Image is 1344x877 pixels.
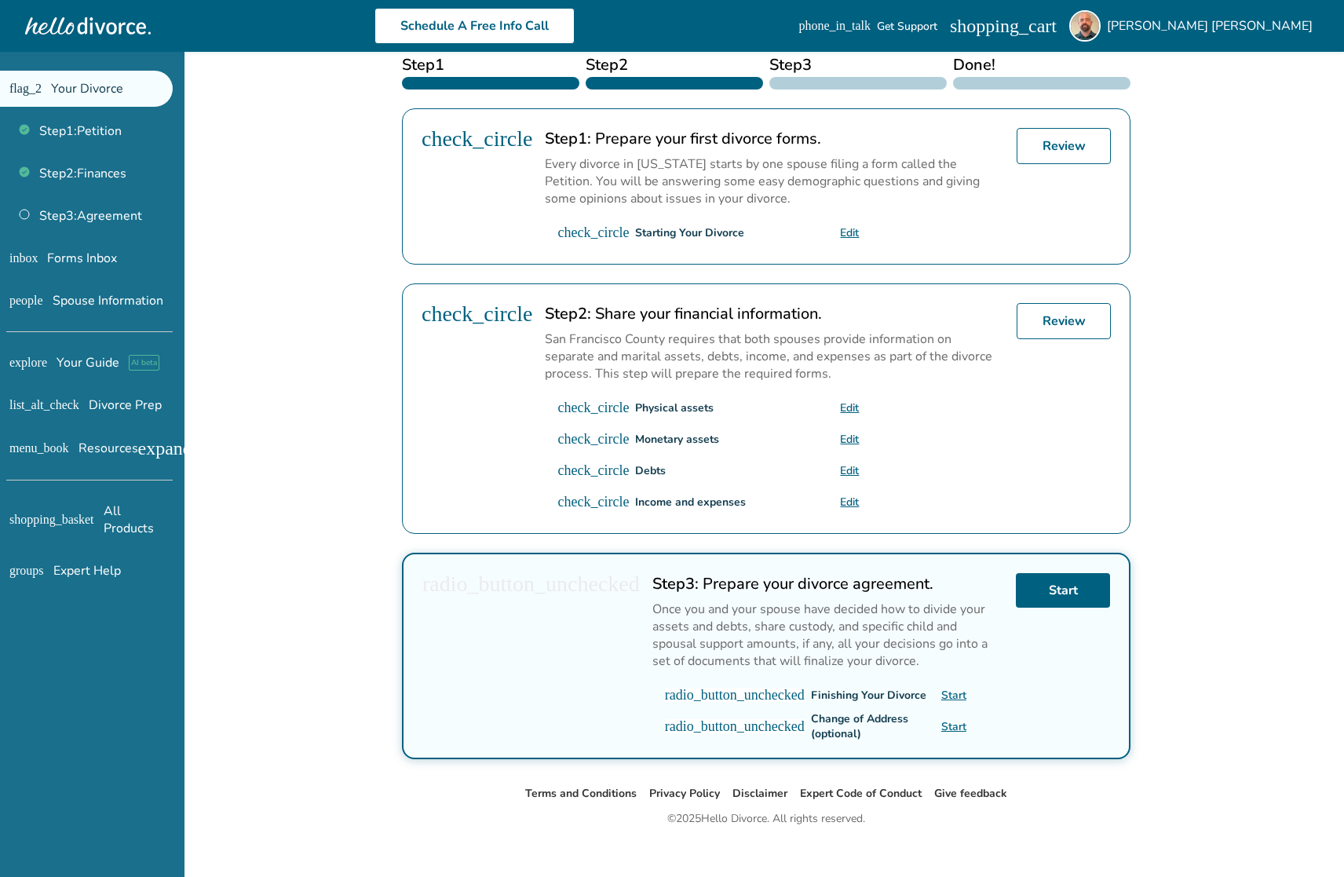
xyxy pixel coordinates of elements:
span: check_circle [557,495,629,509]
span: check_circle [422,303,532,325]
span: [PERSON_NAME] [PERSON_NAME] [1107,17,1319,35]
p: Once you and your spouse have decided how to divide your assets and debts, share custody, and spe... [652,601,1003,670]
h2: Prepare your first divorce forms. [545,128,1004,149]
a: phone_in_talkGet Support [798,19,937,34]
span: Step 2 [586,53,763,77]
strong: Step 2 : [545,303,591,324]
span: radio_button_unchecked [665,688,805,702]
div: Debts [635,463,666,478]
a: Edit [840,225,859,240]
a: Edit [840,400,859,415]
a: Terms and Conditions [525,786,637,801]
span: AI beta [129,355,159,371]
span: check_circle [557,463,629,477]
a: Start [941,688,966,703]
span: radio_button_unchecked [422,573,640,595]
a: Edit [840,463,859,478]
strong: Step 1 : [545,128,591,149]
a: Start [941,719,966,734]
a: Review [1017,128,1111,164]
p: Every divorce in [US_STATE] starts by one spouse filing a form called the Petition. You will be a... [545,155,1004,207]
div: Monetary assets [635,432,719,447]
a: Start [1016,573,1110,608]
span: expand_more [138,439,241,458]
div: Physical assets [635,400,714,415]
div: Change of Address (optional) [811,711,941,741]
h2: Share your financial information. [545,303,1004,324]
a: Edit [840,495,859,510]
strong: Step 3 : [652,573,699,594]
li: Disclaimer [732,784,787,803]
li: Give feedback [934,784,1007,803]
span: phone_in_talk [798,20,871,32]
div: Starting Your Divorce [635,225,744,240]
span: explore [9,356,47,369]
span: radio_button_unchecked [665,719,805,733]
span: check_circle [422,128,532,150]
a: Expert Code of Conduct [800,786,922,801]
span: check_circle [557,432,629,446]
a: Edit [840,432,859,447]
span: menu_book [9,442,69,455]
div: © 2025 Hello Divorce. All rights reserved. [667,809,865,828]
span: list_alt_check [9,399,79,411]
h2: Prepare your divorce agreement. [652,573,1003,594]
a: Review [1017,303,1111,339]
span: inbox [9,252,38,265]
span: shopping_cart [950,16,1057,35]
span: Forms Inbox [47,250,117,267]
span: check_circle [557,225,629,239]
a: Schedule A Free Info Call [374,8,575,44]
span: Get Support [877,19,937,34]
span: flag_2 [9,82,42,95]
span: Done! [953,53,1130,77]
iframe: Chat Widget [1265,802,1344,877]
span: check_circle [557,400,629,415]
span: groups [9,565,44,577]
p: San Francisco County requires that both spouses provide information on separate and marital asset... [545,331,1004,382]
span: shopping_basket [9,513,94,526]
span: Resources [9,440,138,457]
span: Step 3 [769,53,947,77]
img: Leigh Beveridge [1069,10,1101,42]
span: people [9,294,43,307]
a: Privacy Policy [649,786,720,801]
div: Income and expenses [635,495,746,510]
div: Finishing Your Divorce [811,688,926,703]
span: Step 1 [402,53,579,77]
